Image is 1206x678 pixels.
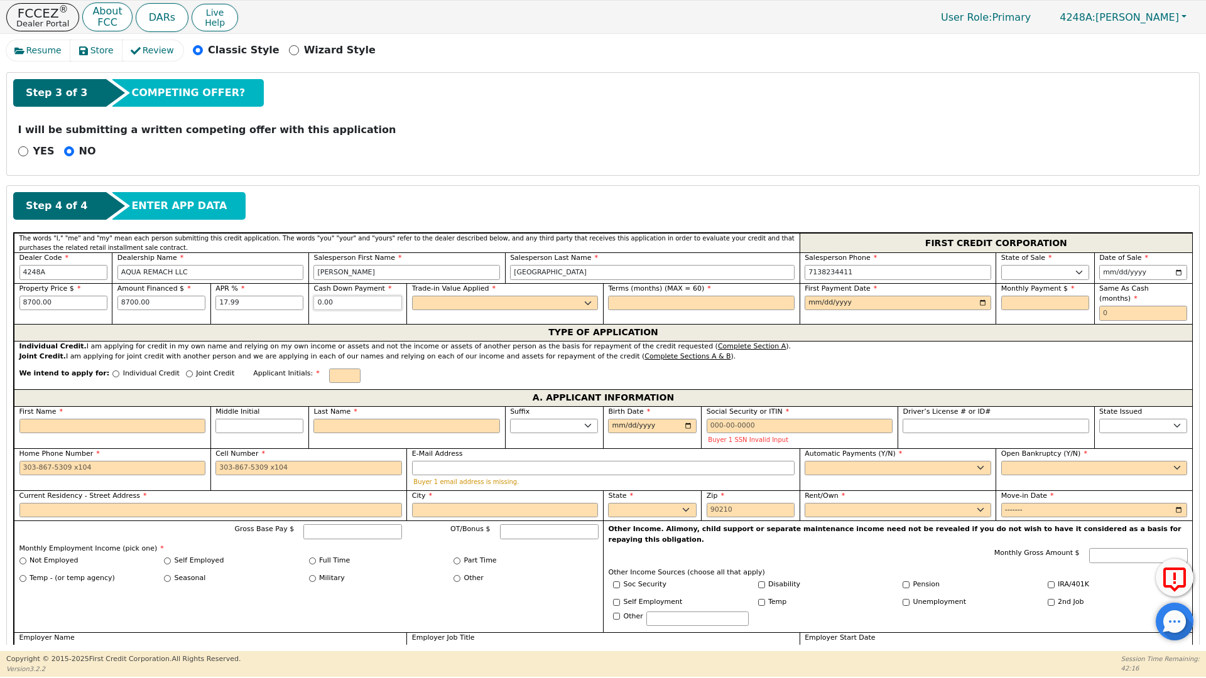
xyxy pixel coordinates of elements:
[707,503,795,518] input: 90210
[304,43,376,58] p: Wizard Style
[19,342,87,350] strong: Individual Credit.
[533,390,674,406] span: A. APPLICANT INFORMATION
[19,407,63,416] span: First Name
[19,369,110,389] span: We intend to apply for:
[6,664,241,674] p: Version 3.2.2
[30,556,78,566] label: Not Employed
[768,579,800,590] label: Disability
[450,525,491,533] span: OT/Bonus $
[1156,559,1193,596] button: Report Error to FCC
[608,492,633,500] span: State
[913,597,967,608] label: Unemployment
[1099,265,1187,280] input: YYYY-MM-DD
[6,654,241,665] p: Copyright © 2015- 2025 First Credit Corporation.
[175,556,224,566] label: Self Employed
[19,544,599,554] p: Monthly Employment Income (pick one)
[624,579,666,590] label: Soc Security
[26,85,87,100] span: Step 3 of 3
[412,449,463,458] span: E-Mail Address
[624,597,683,608] label: Self Employment
[18,122,1188,137] p: I will be submitting a written competing offer with this application
[1046,8,1200,27] button: 4248A:[PERSON_NAME]
[253,369,320,377] span: Applicant Initials:
[16,7,69,19] p: FCCEZ
[6,40,71,61] button: Resume
[1001,284,1075,293] span: Monthly Payment $
[215,449,265,458] span: Cell Number
[1001,254,1052,262] span: State of Sale
[412,633,475,642] span: Employer Job Title
[26,44,62,57] span: Resume
[613,599,620,606] input: Y/N
[192,4,238,31] a: LiveHelp
[19,342,1188,352] div: I am applying for credit in my own name and relying on my own income or assets and not the income...
[805,449,902,458] span: Automatic Payments (Y/N)
[1001,449,1087,458] span: Open Bankruptcy (Y/N)
[30,573,115,584] label: Temp - (or temp agency)
[805,254,877,262] span: Salesperson Phone
[175,573,206,584] label: Seasonal
[33,144,55,159] p: YES
[1121,664,1200,673] p: 42:16
[609,524,1188,545] p: Other Income. Alimony, child support or separate maintenance income need not be revealed if you d...
[609,568,1188,578] p: Other Income Sources (choose all that apply)
[131,85,245,100] span: COMPETING OFFER?
[913,579,940,590] label: Pension
[19,352,1188,362] div: I am applying for joint credit with another person and we are applying in each of our names and r...
[19,284,81,293] span: Property Price $
[1048,581,1055,588] input: Y/N
[131,198,227,213] span: ENTER APP DATA
[16,19,69,28] p: Dealer Portal
[644,352,731,360] u: Complete Sections A & B
[215,407,259,416] span: Middle Initial
[122,40,183,61] button: Review
[313,284,391,293] span: Cash Down Payment
[136,3,188,32] button: DARs
[59,4,68,15] sup: ®
[758,599,765,606] input: Y/N
[82,3,132,32] a: AboutFCC
[941,11,992,23] span: User Role :
[608,407,650,416] span: Birth Date
[235,525,295,533] span: Gross Base Pay $
[14,233,800,252] div: The words "I," "me" and "my" mean each person submitting this credit application. The words "you"...
[1099,284,1149,303] span: Same As Cash (months)
[6,3,79,31] a: FCCEZ®Dealer Portal
[117,254,184,262] span: Dealership Name
[805,492,845,500] span: Rent/Own
[624,611,643,622] label: Other
[92,6,122,16] p: About
[208,43,280,58] p: Classic Style
[79,144,96,159] p: NO
[707,492,724,500] span: Zip
[171,655,241,663] span: All Rights Reserved.
[1048,599,1055,606] input: Y/N
[413,478,793,485] p: Buyer 1 email address is missing.
[928,5,1043,30] a: User Role:Primary
[1099,407,1142,416] span: State Issued
[215,296,303,311] input: xx.xx%
[718,342,786,350] u: Complete Section A
[768,597,786,608] label: Temp
[608,284,704,293] span: Terms (months) (MAX = 60)
[707,419,893,434] input: 000-00-0000
[758,581,765,588] input: Y/N
[412,492,432,500] span: City
[805,633,875,642] span: Employer Start Date
[205,8,225,18] span: Live
[117,284,191,293] span: Amount Financed $
[708,436,891,443] p: Buyer 1 SSN Invalid Input
[994,549,1080,557] span: Monthly Gross Amount $
[805,284,877,293] span: First Payment Date
[928,5,1043,30] p: Primary
[608,419,696,434] input: YYYY-MM-DD
[903,407,991,416] span: Driver’s License # or ID#
[805,296,991,311] input: YYYY-MM-DD
[19,352,66,360] strong: Joint Credit.
[70,40,123,61] button: Store
[19,254,68,262] span: Dealer Code
[613,581,620,588] input: Y/N
[143,44,174,57] span: Review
